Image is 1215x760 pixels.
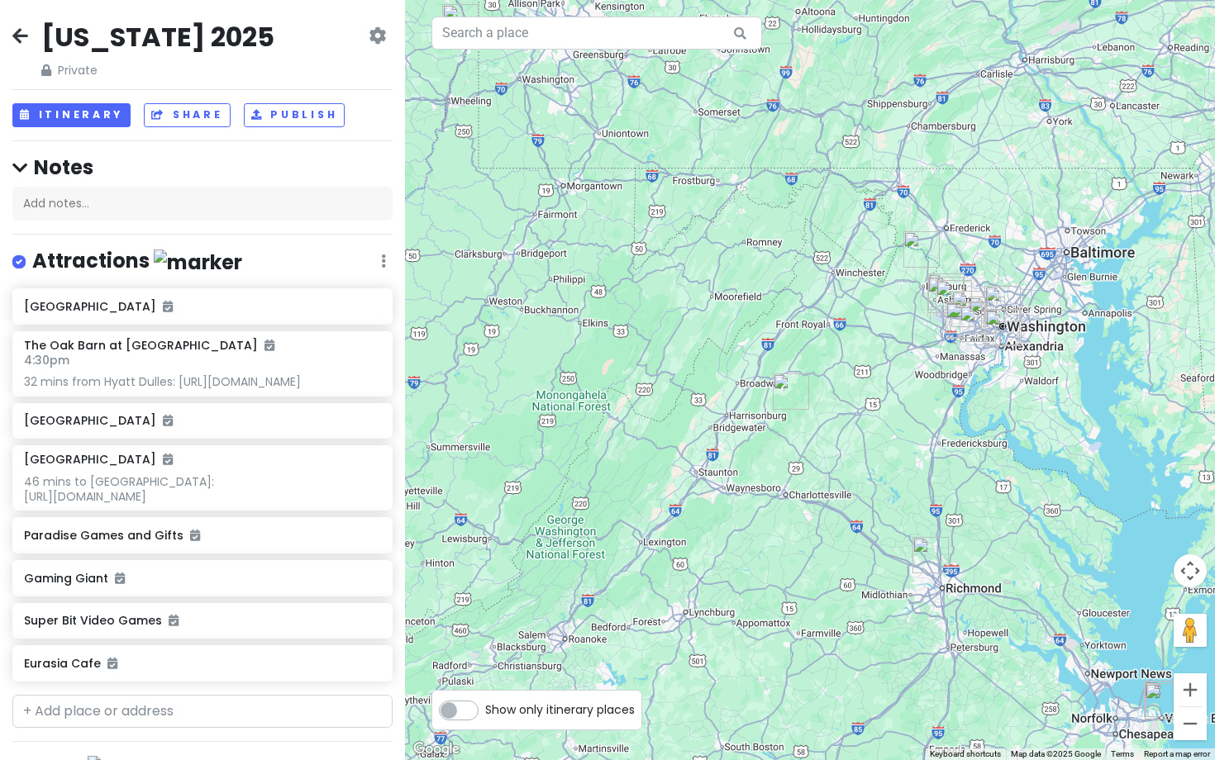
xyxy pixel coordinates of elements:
[107,658,117,669] i: Added to itinerary
[144,103,230,127] button: Share
[1174,707,1207,740] button: Zoom out
[1145,683,1181,720] div: Bad Ass Coffee of Hawaii
[163,415,173,426] i: Added to itinerary
[409,739,464,760] a: Open this area in Google Maps (opens a new window)
[163,454,173,465] i: Added to itinerary
[984,309,1020,345] div: Hypergoat Coffee Roasters
[41,20,274,55] h2: [US_STATE] 2025
[912,537,949,573] div: Lotte Plaza Market - Richmond
[1111,749,1134,758] a: Terms (opens in new tab)
[409,739,464,760] img: Google
[1144,681,1180,717] div: Eurasia Cafe
[969,297,1005,333] div: Eden Center
[12,103,131,127] button: Itinerary
[244,103,345,127] button: Publish
[431,17,762,50] input: Search a place
[1144,749,1210,758] a: Report a map error
[24,613,380,628] h6: Super Bit Video Games
[930,748,1001,760] button: Keyboard shortcuts
[24,656,380,671] h6: Eurasia Cafe
[985,310,1022,346] div: Alexandria
[24,474,380,504] div: 46 mins to [GEOGRAPHIC_DATA]: [URL][DOMAIN_NAME]
[12,154,393,180] h4: Notes
[24,452,173,467] h6: [GEOGRAPHIC_DATA]
[927,277,964,313] div: Hyatt House Sterling/Dulles Airport-North
[24,374,380,389] div: 32 mins from Hyatt Dulles: [URL][DOMAIN_NAME]
[32,248,242,275] h4: Attractions
[903,231,940,268] div: The Oak Barn at Loyalty
[442,4,479,40] div: 2805 Whitehaven Blvd
[946,302,982,339] div: Paradise Games and Gifts
[928,273,965,310] div: Crooked Run Fermentation
[946,302,982,338] div: Gaming Giant
[12,187,393,221] div: Add notes...
[1011,749,1101,758] span: Map data ©2025 Google
[12,695,393,728] input: + Add place or address
[163,301,173,312] i: Added to itinerary
[264,340,274,351] i: Added to itinerary
[24,299,380,314] h6: [GEOGRAPHIC_DATA]
[960,306,996,342] div: Super Bit Video Games
[154,249,242,275] img: marker
[24,413,380,428] h6: [GEOGRAPHIC_DATA]
[485,701,635,719] span: Show only itinerary places
[24,338,274,353] h6: The Oak Barn at [GEOGRAPHIC_DATA]
[41,61,274,79] span: Private
[24,571,380,586] h6: Gaming Giant
[936,280,972,316] div: Weird Brothers Coffee
[24,528,380,543] h6: Paradise Games and Gifts
[24,352,69,368] span: 4:30pm
[190,530,200,541] i: Added to itinerary
[1174,554,1207,587] button: Map camera controls
[1174,673,1207,706] button: Zoom in
[984,286,1021,322] div: Smithsonian National Zoological Park
[115,572,125,584] i: Added to itinerary
[950,302,986,339] div: Foundation Coffee
[951,291,988,327] div: Caffe Amouri Coffee Roaster
[773,373,809,410] div: Shenandoah National Park
[1174,614,1207,647] button: Drag Pegman onto the map to open Street View
[169,615,179,626] i: Added to itinerary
